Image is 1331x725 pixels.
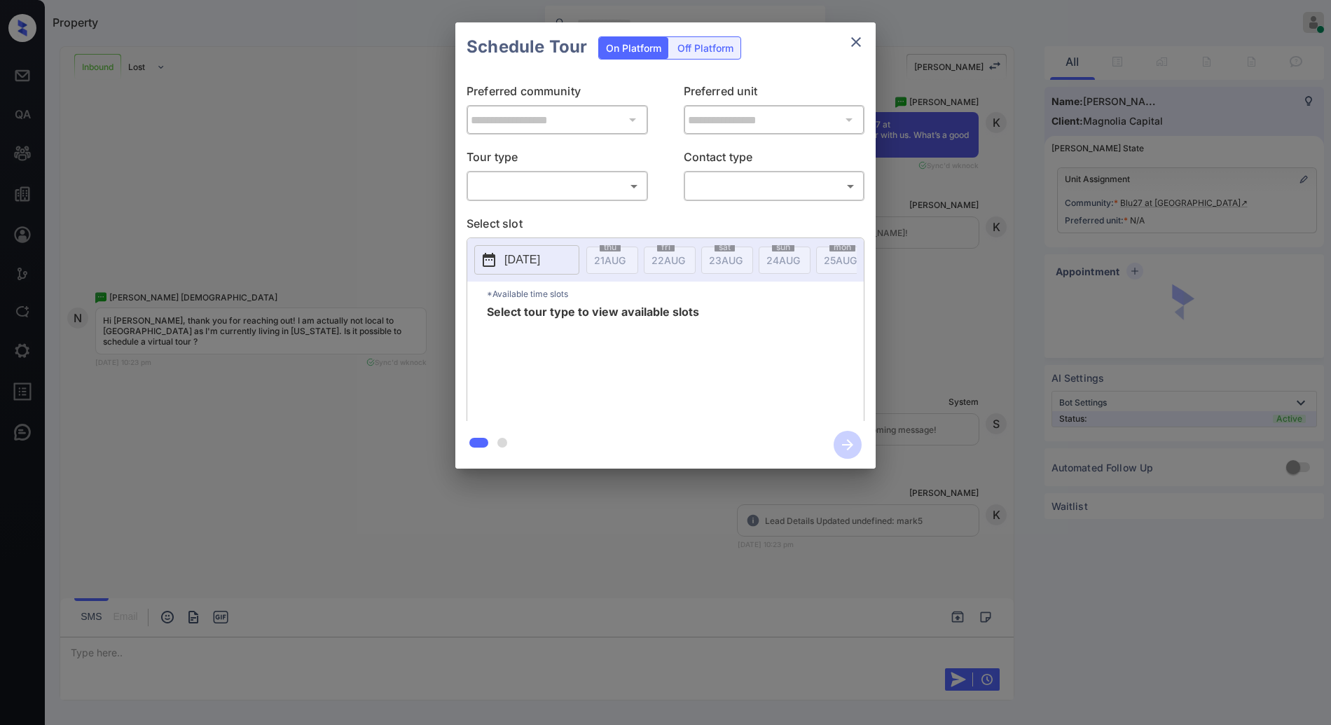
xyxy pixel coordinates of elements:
div: Off Platform [670,37,740,59]
p: Preferred unit [684,83,865,105]
span: Select tour type to view available slots [487,306,699,418]
p: Contact type [684,149,865,171]
p: [DATE] [504,251,540,268]
h2: Schedule Tour [455,22,598,71]
button: [DATE] [474,245,579,275]
p: Preferred community [467,83,648,105]
p: Select slot [467,215,864,237]
div: On Platform [599,37,668,59]
button: close [842,28,870,56]
p: *Available time slots [487,282,864,306]
p: Tour type [467,149,648,171]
